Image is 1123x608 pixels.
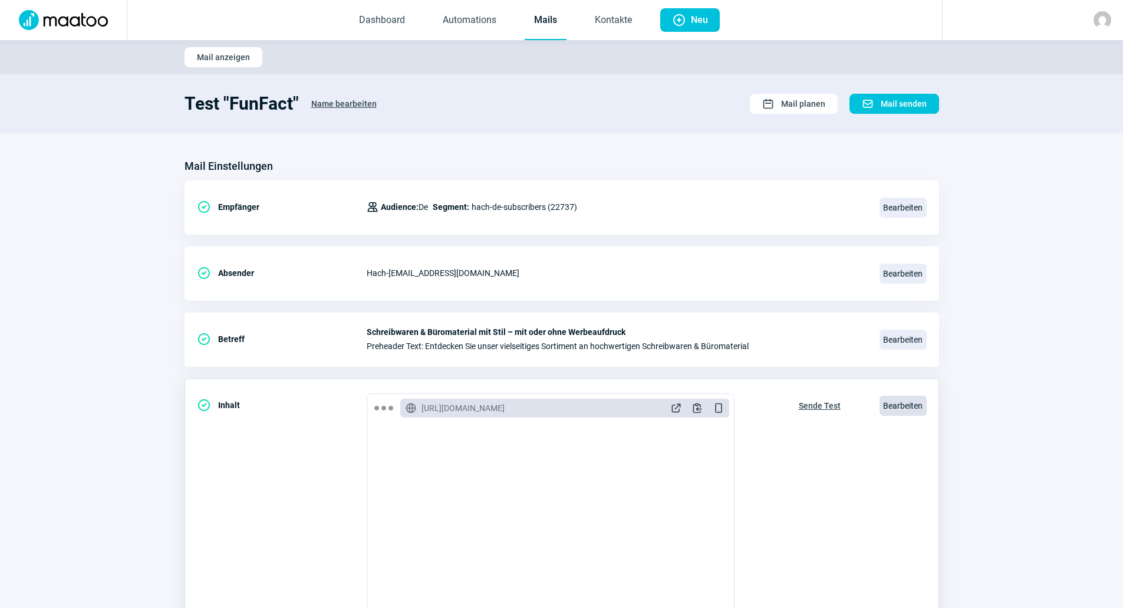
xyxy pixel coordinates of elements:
[197,261,367,285] div: Absender
[197,195,367,219] div: Empfänger
[585,1,641,40] a: Kontakte
[421,402,505,414] span: [URL][DOMAIN_NAME]
[12,10,115,30] img: Logo
[433,200,469,214] span: Segment:
[880,264,927,284] span: Bearbeiten
[367,195,577,219] div: hach-de-subscribers (22737)
[197,393,367,417] div: Inhalt
[799,396,841,415] span: Sende Test
[299,93,389,114] button: Name bearbeiten
[197,48,250,67] span: Mail anzeigen
[881,94,927,113] span: Mail senden
[311,94,377,113] span: Name bearbeiten
[880,396,927,416] span: Bearbeiten
[350,1,414,40] a: Dashboard
[750,94,838,114] button: Mail planen
[185,47,262,67] button: Mail anzeigen
[880,198,927,218] span: Bearbeiten
[367,327,865,337] span: Schreibwaren & Büromaterial mit Stil – mit oder ohne Werbeaufdruck
[185,157,273,176] h3: Mail Einstellungen
[185,93,299,114] h1: Test "FunFact"
[1094,11,1111,29] img: avatar
[197,327,367,351] div: Betreff
[367,341,865,351] span: Preheader Text: Entdecken Sie unser vielseitiges Sortiment an hochwertigen Schreibwaren & Büromat...
[660,8,720,32] button: Neu
[786,393,853,416] button: Sende Test
[381,200,428,214] span: De
[525,1,567,40] a: Mails
[781,94,825,113] span: Mail planen
[691,8,708,32] span: Neu
[880,330,927,350] span: Bearbeiten
[367,261,865,285] div: Hach - [EMAIL_ADDRESS][DOMAIN_NAME]
[849,94,939,114] button: Mail senden
[433,1,506,40] a: Automations
[381,202,419,212] span: Audience:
